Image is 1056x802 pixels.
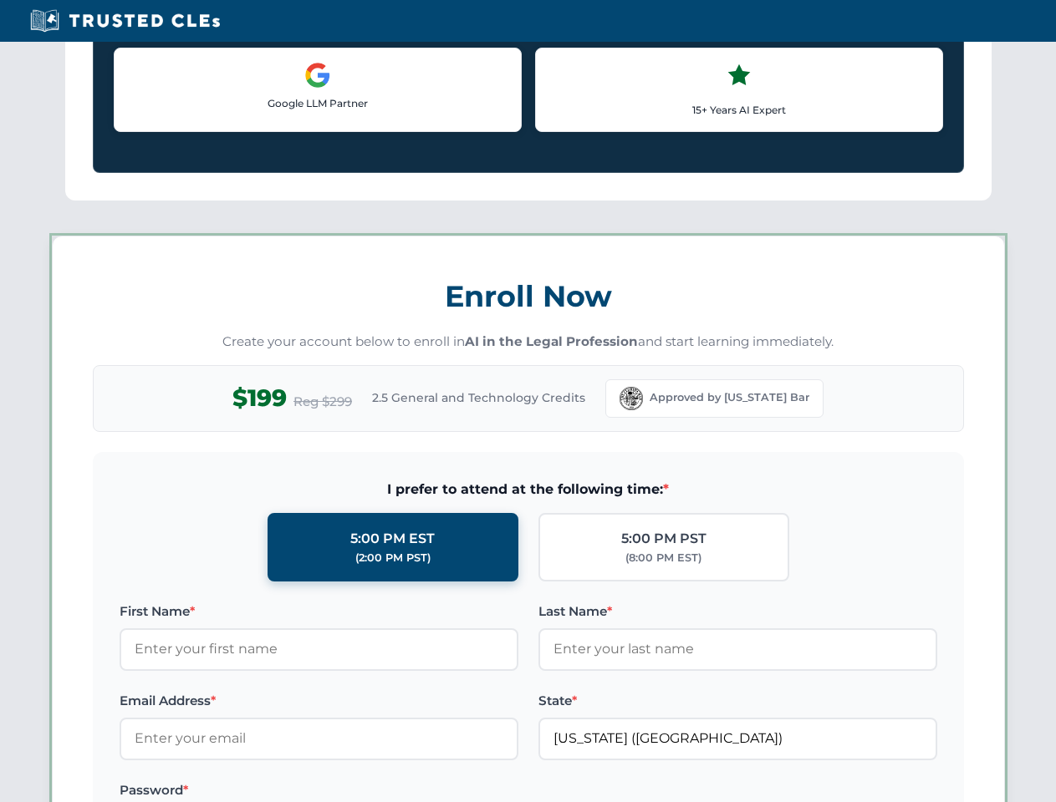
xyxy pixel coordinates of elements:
label: First Name [120,601,518,622]
img: Trusted CLEs [25,8,225,33]
input: Florida (FL) [538,718,937,759]
div: (2:00 PM PST) [355,550,431,566]
label: State [538,691,937,711]
input: Enter your first name [120,628,518,670]
label: Password [120,780,518,800]
span: $199 [232,379,287,417]
div: 5:00 PM PST [621,528,707,550]
img: Florida Bar [620,387,643,410]
h3: Enroll Now [93,270,964,322]
div: (8:00 PM EST) [625,550,701,566]
input: Enter your email [120,718,518,759]
span: Reg $299 [293,392,352,412]
span: I prefer to attend at the following time: [120,479,937,500]
strong: AI in the Legal Profession [465,333,638,349]
input: Enter your last name [538,628,937,670]
div: 5:00 PM EST [350,528,435,550]
p: 15+ Years AI Expert [549,102,929,118]
label: Last Name [538,601,937,622]
img: Google [304,62,331,89]
label: Email Address [120,691,518,711]
p: Create your account below to enroll in and start learning immediately. [93,332,964,352]
span: Approved by [US_STATE] Bar [650,389,809,406]
span: 2.5 General and Technology Credits [372,388,585,407]
p: Google LLM Partner [128,95,508,111]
